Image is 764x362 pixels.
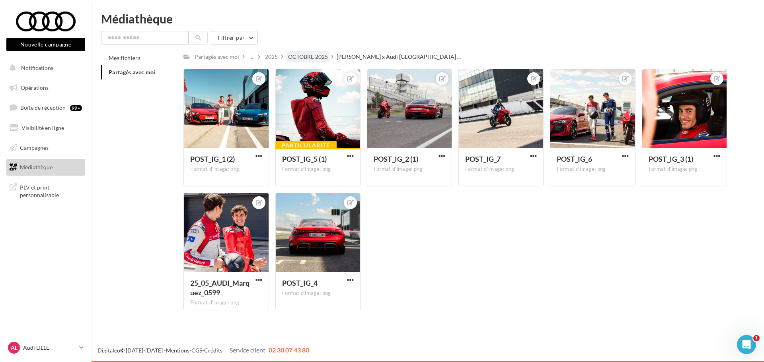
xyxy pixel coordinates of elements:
[190,279,249,297] span: 25_05_AUDI_Marquez_0599
[166,347,189,354] a: Mentions
[204,347,222,354] a: Crédits
[374,155,418,163] span: POST_IG_2 (1)
[97,347,309,354] span: © [DATE]-[DATE] - - -
[282,279,318,287] span: POST_IG_4
[282,290,354,297] div: Format d'image: png
[20,104,66,111] span: Boîte de réception
[190,155,235,163] span: POST_IG_1 (2)
[97,347,120,354] a: Digitaleo
[248,51,255,62] div: ...
[265,53,278,61] div: 2025
[5,139,87,156] a: Campagnes
[275,141,337,150] div: Particularité
[211,31,258,45] button: Filtrer par
[191,347,202,354] a: CGS
[5,99,87,116] a: Boîte de réception99+
[20,144,49,151] span: Campagnes
[195,53,239,61] div: Partagés avec moi
[753,335,760,341] span: 1
[21,124,64,131] span: Visibilité en ligne
[190,166,262,173] div: Format d'image: png
[101,13,754,25] div: Médiathèque
[282,155,327,163] span: POST_IG_5 (1)
[5,79,87,96] a: Opérations
[465,166,537,173] div: Format d'image: png
[21,64,53,71] span: Notifications
[557,155,592,163] span: POST_IG_6
[649,166,720,173] div: Format d'image: png
[282,166,354,173] div: Format d'image: png
[190,299,262,306] div: Format d'image: png
[649,155,693,163] span: POST_IG_3 (1)
[465,155,501,163] span: POST_IG_7
[109,54,140,61] span: Mes fichiers
[337,53,461,61] span: [PERSON_NAME] x Audi [GEOGRAPHIC_DATA] ...
[70,105,82,111] div: 99+
[737,335,756,354] iframe: Intercom live chat
[5,60,84,76] button: Notifications
[5,179,87,202] a: PLV et print personnalisable
[21,84,49,91] span: Opérations
[5,120,87,136] a: Visibilité en ligne
[557,166,628,173] div: Format d'image: png
[20,182,82,199] span: PLV et print personnalisable
[11,344,18,352] span: AL
[20,164,53,170] span: Médiathèque
[374,166,445,173] div: Format d'image: png
[230,346,265,354] span: Service client
[6,38,85,51] button: Nouvelle campagne
[5,159,87,176] a: Médiathèque
[6,340,85,355] a: AL Audi LILLE
[288,53,328,61] div: OCTOBRE 2025
[23,344,76,352] p: Audi LILLE
[269,346,309,354] span: 02 30 07 43 80
[109,69,156,75] span: Partagés avec moi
